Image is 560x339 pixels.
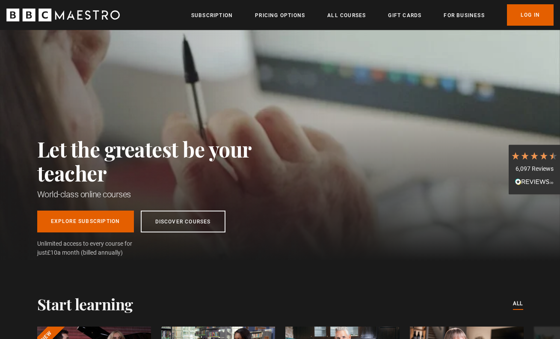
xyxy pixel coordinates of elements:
a: For business [444,11,484,20]
h1: World-class online courses [37,188,290,200]
a: Gift Cards [388,11,421,20]
div: Read All Reviews [511,178,558,188]
div: 4.7 Stars [511,151,558,161]
span: Unlimited access to every course for just a month (billed annually) [37,239,153,257]
h2: Start learning [37,295,133,313]
div: 6,097 ReviewsRead All Reviews [509,145,560,194]
svg: BBC Maestro [6,9,120,21]
a: Log In [507,4,554,26]
nav: Primary [191,4,554,26]
a: Explore Subscription [37,211,134,232]
a: All Courses [327,11,366,20]
span: £10 [47,249,57,256]
h2: Let the greatest be your teacher [37,137,290,185]
a: All [513,299,523,309]
a: Subscription [191,11,233,20]
a: Discover Courses [141,211,225,232]
a: Pricing Options [255,11,305,20]
img: REVIEWS.io [515,178,554,184]
div: 6,097 Reviews [511,165,558,173]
